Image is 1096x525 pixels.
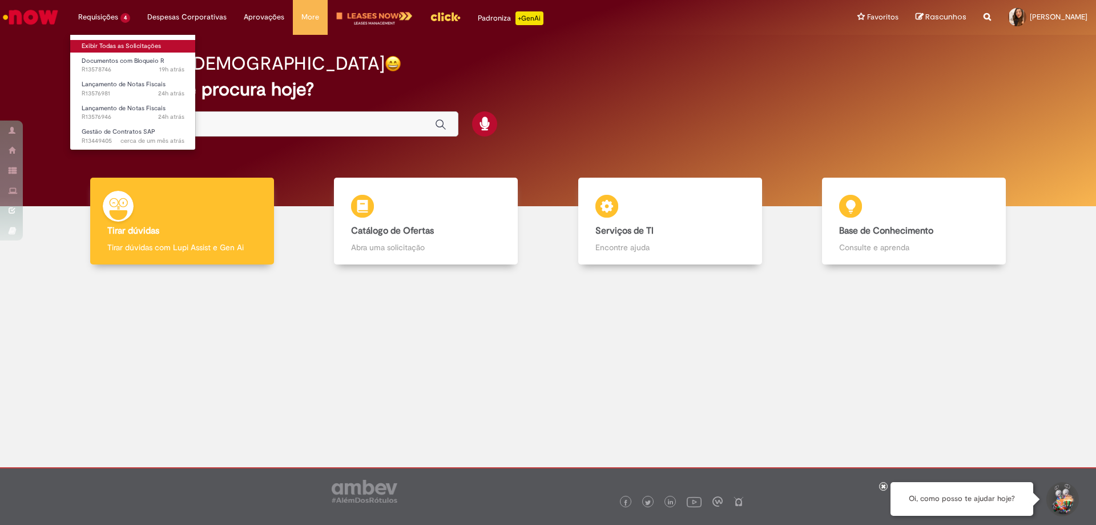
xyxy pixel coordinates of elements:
p: Consulte e aprenda [839,242,989,253]
a: Tirar dúvidas Tirar dúvidas com Lupi Assist e Gen Ai [60,178,304,265]
span: 19h atrás [159,65,184,74]
a: Catálogo de Ofertas Abra uma solicitação [304,178,549,265]
img: ServiceNow [1,6,60,29]
p: Encontre ajuda [595,242,745,253]
span: Despesas Corporativas [147,11,227,23]
img: logo_footer_ambev_rotulo_gray.png [332,480,397,503]
img: logo_footer_linkedin.png [668,499,674,506]
img: logo-leases-transp-branco.png [336,11,413,26]
img: logo_footer_twitter.png [645,500,651,506]
time: 26/08/2025 16:16:02 [120,137,184,145]
span: Requisições [78,11,118,23]
span: R13578746 [82,65,184,74]
span: Documentos com Bloqueio R [82,57,164,65]
b: Catálogo de Ofertas [351,225,434,237]
img: logo_footer_facebook.png [623,500,628,506]
h2: O que você procura hoje? [99,79,998,99]
a: Base de Conhecimento Consulte e aprenda [792,178,1037,265]
span: Lançamento de Notas Fiscais [82,104,166,113]
a: Rascunhos [916,12,966,23]
div: Padroniza [478,11,543,25]
a: Aberto R13576946 : Lançamento de Notas Fiscais [70,102,196,123]
span: 24h atrás [158,89,184,98]
a: Exibir Todas as Solicitações [70,40,196,53]
img: logo_footer_naosei.png [734,496,744,507]
a: Aberto R13578746 : Documentos com Bloqueio R [70,55,196,76]
a: Aberto R13576981 : Lançamento de Notas Fiscais [70,78,196,99]
span: R13576981 [82,89,184,98]
img: logo_footer_youtube.png [687,494,702,509]
p: Abra uma solicitação [351,242,501,253]
span: Aprovações [244,11,284,23]
span: Gestão de Contratos SAP [82,127,155,136]
button: Iniciar Conversa de Suporte [1045,482,1079,516]
div: Oi, como posso te ajudar hoje? [890,482,1033,516]
span: More [301,11,319,23]
time: 29/09/2025 13:42:51 [158,113,184,121]
span: Lançamento de Notas Fiscais [82,80,166,89]
span: 4 [120,13,130,23]
time: 29/09/2025 17:57:49 [159,65,184,74]
img: logo_footer_workplace.png [712,496,723,507]
b: Tirar dúvidas [107,225,159,237]
span: 24h atrás [158,113,184,121]
time: 29/09/2025 13:47:21 [158,89,184,98]
a: Aberto R13449405 : Gestão de Contratos SAP [70,126,196,147]
span: R13449405 [82,137,184,146]
span: Rascunhos [925,11,966,22]
img: happy-face.png [385,55,401,72]
img: click_logo_yellow_360x200.png [430,8,461,25]
span: Favoritos [867,11,898,23]
ul: Requisições [70,34,196,150]
p: +GenAi [515,11,543,25]
p: Tirar dúvidas com Lupi Assist e Gen Ai [107,242,257,253]
span: cerca de um mês atrás [120,137,184,145]
span: R13576946 [82,113,184,122]
b: Base de Conhecimento [839,225,933,237]
b: Serviços de TI [595,225,654,237]
a: Serviços de TI Encontre ajuda [548,178,792,265]
h2: Boa tarde, [DEMOGRAPHIC_DATA] [99,54,385,74]
span: [PERSON_NAME] [1030,12,1087,22]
